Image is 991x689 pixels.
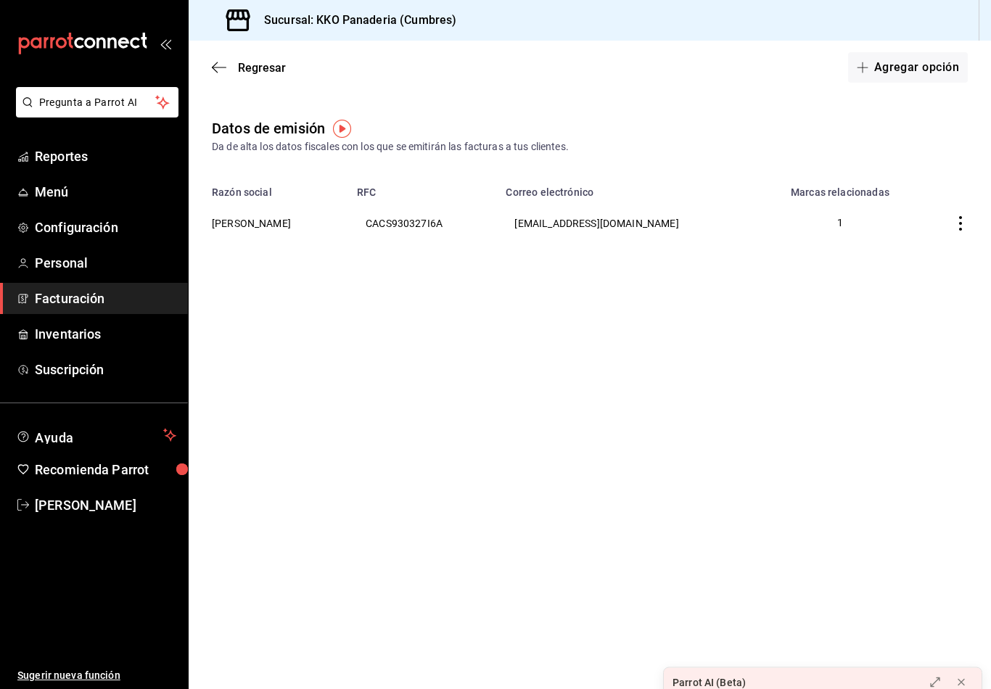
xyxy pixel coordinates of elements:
th: [PERSON_NAME] [189,198,348,248]
span: Reportes [35,147,176,166]
span: [PERSON_NAME] [35,495,176,515]
th: CACS930327I6A [348,198,497,248]
th: Correo electrónico [497,178,762,198]
span: Menú [35,182,176,202]
img: Tooltip marker [333,120,351,138]
span: Ayuda [35,426,157,444]
div: Datos de emisión [212,117,325,139]
th: Marcas relacionadas [762,178,917,198]
button: Agregar opción [848,52,968,83]
span: Personal [35,253,176,273]
a: Pregunta a Parrot AI [10,105,178,120]
th: Razón social [189,178,348,198]
span: Recomienda Parrot [35,460,176,479]
button: open_drawer_menu [160,38,171,49]
th: RFC [348,178,497,198]
span: Facturación [35,289,176,308]
span: Inventarios [35,324,176,344]
th: [EMAIL_ADDRESS][DOMAIN_NAME] [497,198,762,248]
span: Pregunta a Parrot AI [39,95,156,110]
h3: Sucursal: KKO Panaderia (Cumbres) [252,12,456,29]
button: Regresar [212,61,286,75]
div: Da de alta los datos fiscales con los que se emitirán las facturas a tus clientes. [212,139,968,154]
span: Sugerir nueva función [17,668,176,683]
p: 1 [780,215,900,231]
span: Suscripción [35,360,176,379]
span: Regresar [238,61,286,75]
span: Configuración [35,218,176,237]
button: Pregunta a Parrot AI [16,87,178,117]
